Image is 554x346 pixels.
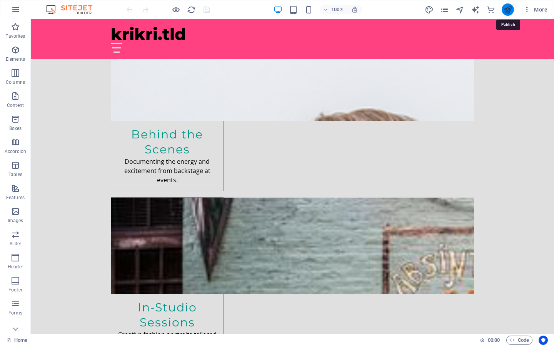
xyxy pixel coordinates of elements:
p: Footer [8,287,22,293]
p: Boxes [9,125,22,131]
a: Click to cancel selection. Double-click to open Pages [6,336,27,345]
p: Columns [6,79,25,85]
button: Usercentrics [539,336,548,345]
p: Header [8,264,23,270]
p: Tables [8,171,22,178]
span: : [493,337,494,343]
p: Elements [6,56,25,62]
p: Images [8,218,23,224]
p: Content [7,102,24,108]
h6: Session time [480,336,500,345]
span: 00 00 [488,336,500,345]
p: Favorites [5,33,25,39]
p: Slider [10,241,22,247]
span: Code [510,336,529,345]
p: Features [6,195,25,201]
iframe: To enrich screen reader interactions, please activate Accessibility in Grammarly extension settings [31,19,554,334]
p: Forms [8,310,22,316]
p: Accordion [5,148,26,155]
span: More [523,6,547,13]
button: More [520,3,551,16]
button: Code [506,336,532,345]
